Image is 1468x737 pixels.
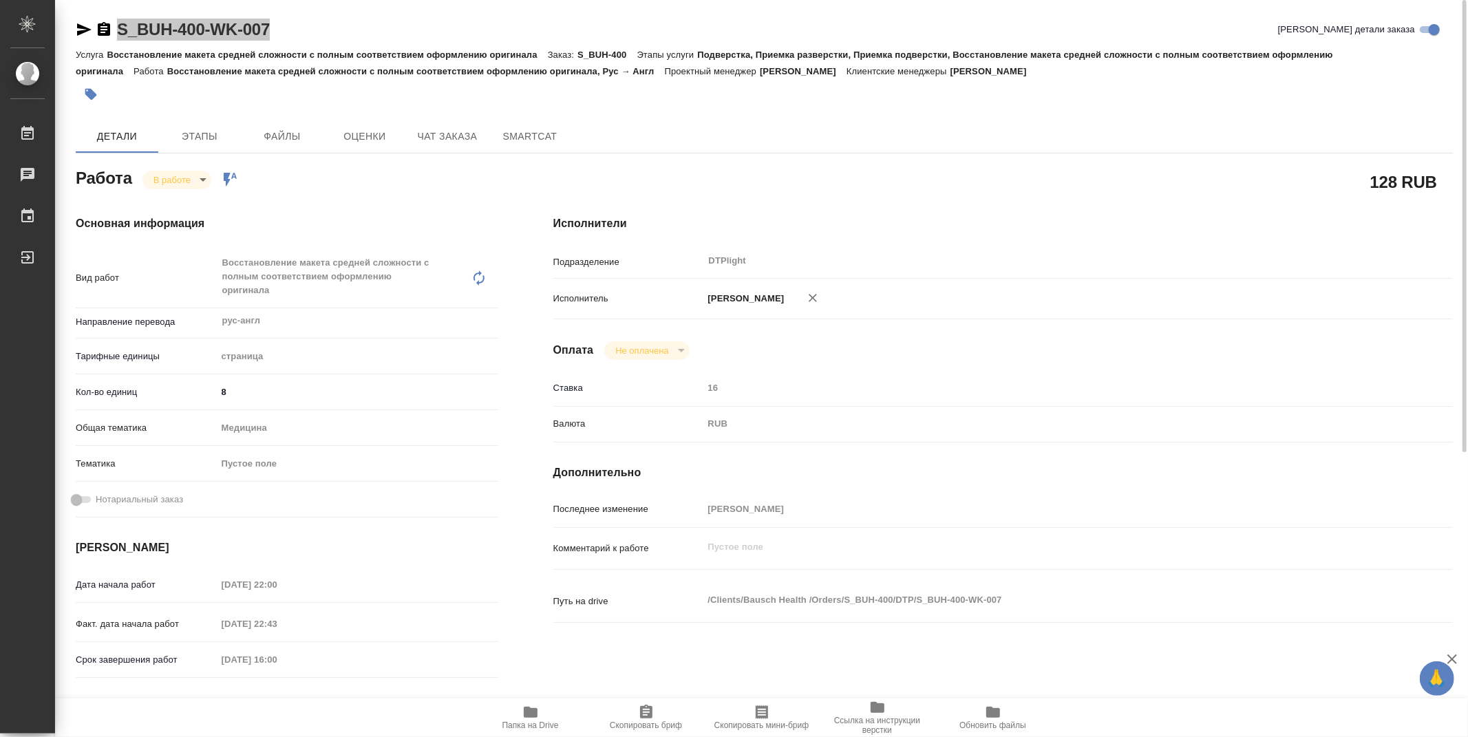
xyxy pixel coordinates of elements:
a: S_BUH-400-WK-007 [117,20,270,39]
button: Папка на Drive [473,698,588,737]
p: S_BUH-400 [577,50,637,60]
p: Направление перевода [76,315,217,329]
p: Тематика [76,457,217,471]
button: В работе [149,174,195,186]
p: Подверстка, Приемка разверстки, Приемка подверстки, Восстановление макета средней сложности с пол... [76,50,1333,76]
button: Скопировать мини-бриф [704,698,820,737]
h2: 128 RUB [1370,170,1437,193]
p: Подразделение [553,255,703,269]
h4: [PERSON_NAME] [76,540,498,556]
p: Факт. дата начала работ [76,617,217,631]
button: Удалить исполнителя [798,283,828,313]
span: [PERSON_NAME] детали заказа [1278,23,1415,36]
button: Ссылка на инструкции верстки [820,698,935,737]
input: Пустое поле [703,378,1378,398]
p: Комментарий к работе [553,542,703,555]
button: Не оплачена [611,345,672,356]
h4: Основная информация [76,215,498,232]
button: Добавить тэг [76,79,106,109]
div: Пустое поле [217,452,498,476]
span: Чат заказа [414,128,480,145]
h4: Исполнители [553,215,1453,232]
p: Восстановление макета средней сложности с полным соответствием оформлению оригинала, Рус → Англ [167,66,665,76]
div: Медицина [217,416,498,440]
button: Скопировать бриф [588,698,704,737]
p: Проектный менеджер [665,66,760,76]
span: Оценки [332,128,398,145]
button: Скопировать ссылку для ЯМессенджера [76,21,92,38]
p: Последнее изменение [553,502,703,516]
button: Скопировать ссылку [96,21,112,38]
input: Пустое поле [217,650,337,670]
textarea: /Clients/Bausch Health /Orders/S_BUH-400/DTP/S_BUH-400-WK-007 [703,588,1378,612]
div: Пустое поле [222,457,482,471]
p: [PERSON_NAME] [760,66,847,76]
p: [PERSON_NAME] [703,292,785,306]
p: Работа [134,66,167,76]
span: SmartCat [497,128,563,145]
span: Ссылка на инструкции верстки [828,716,927,735]
p: Тарифные единицы [76,350,217,363]
span: Этапы [167,128,233,145]
h4: Оплата [553,342,594,359]
button: 🙏 [1420,661,1454,696]
span: Файлы [249,128,315,145]
p: Исполнитель [553,292,703,306]
p: Этапы услуги [637,50,698,60]
span: Скопировать бриф [610,720,682,730]
p: Услуга [76,50,107,60]
p: [PERSON_NAME] [950,66,1037,76]
span: Обновить файлы [959,720,1026,730]
span: Детали [84,128,150,145]
div: В работе [604,341,689,360]
button: Обновить файлы [935,698,1051,737]
input: Пустое поле [217,575,337,595]
p: Кол-во единиц [76,385,217,399]
p: Ставка [553,381,703,395]
input: Пустое поле [217,614,337,634]
p: Общая тематика [76,421,217,435]
p: Восстановление макета средней сложности с полным соответствием оформлению оригинала [107,50,547,60]
span: Скопировать мини-бриф [714,720,809,730]
h4: Дополнительно [553,464,1453,481]
div: В работе [142,171,211,189]
input: Пустое поле [703,499,1378,519]
p: Срок завершения работ [76,653,217,667]
span: Папка на Drive [502,720,559,730]
p: Валюта [553,417,703,431]
p: Заказ: [548,50,577,60]
span: Нотариальный заказ [96,493,183,506]
p: Вид работ [76,271,217,285]
div: RUB [703,412,1378,436]
input: ✎ Введи что-нибудь [217,382,498,402]
div: страница [217,345,498,368]
p: Дата начала работ [76,578,217,592]
h2: Работа [76,164,132,189]
p: Клиентские менеджеры [847,66,950,76]
p: Путь на drive [553,595,703,608]
span: 🙏 [1425,664,1449,693]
